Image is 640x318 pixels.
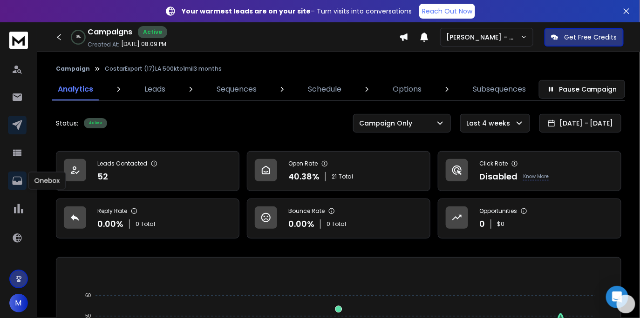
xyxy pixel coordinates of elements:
p: Leads [144,84,165,95]
p: $ 0 [497,220,504,228]
a: Sequences [211,78,262,100]
span: Total [339,173,353,180]
a: Analytics [52,78,99,100]
button: Campaign [56,65,90,73]
p: 0 [479,218,485,231]
p: 0 Total [327,220,346,228]
p: Schedule [308,84,341,95]
p: Bounce Rate [288,207,325,215]
a: Bounce Rate0.00%0 Total [247,199,430,238]
a: Options [387,78,427,100]
img: tab_domain_overview_orange.svg [25,54,33,61]
strong: Your warmest leads are on your site [182,7,311,16]
a: Reply Rate0.00%0 Total [56,199,239,238]
p: Know More [523,173,549,180]
p: Reach Out Now [422,7,472,16]
a: Schedule [302,78,347,100]
a: Click RateDisabledKnow More [438,151,621,191]
a: Leads Contacted52 [56,151,239,191]
button: M [9,294,28,312]
h1: Campaigns [88,26,132,38]
img: website_grey.svg [15,24,22,32]
p: 0.00 % [97,218,123,231]
p: Leads Contacted [97,160,147,167]
div: v 4.0.25 [26,15,46,22]
a: Opportunities0$0 [438,199,621,238]
div: Onebox [28,172,66,190]
button: [DATE] - [DATE] [539,114,621,132]
span: 21 [332,173,337,180]
p: 40.38 % [288,170,320,183]
div: Active [138,26,167,38]
p: Reply Rate [97,207,127,215]
p: Last 4 weeks [466,119,514,128]
p: – Turn visits into conversations [182,7,412,16]
p: Get Free Credits [564,33,617,42]
p: CostarExport (17)LA 500kto1mil3 months [105,65,222,73]
button: Get Free Credits [545,28,624,46]
div: Open Intercom Messenger [606,286,628,308]
img: logo [9,32,28,49]
p: Analytics [58,84,93,95]
a: Reach Out Now [419,4,475,19]
p: Campaign Only [359,119,416,128]
a: Leads [139,78,171,100]
p: 0 % [76,34,81,40]
p: 0.00 % [288,218,314,231]
a: Open Rate40.38%21Total [247,151,430,191]
p: Options [393,84,422,95]
p: Status: [56,119,78,128]
button: Pause Campaign [539,80,625,99]
div: Keywords by Traffic [103,55,157,61]
p: 0 Total [136,220,155,228]
div: Domain: [URL] [24,24,66,32]
p: Created At: [88,41,119,48]
p: Subsequences [473,84,526,95]
div: Domain Overview [35,55,83,61]
div: Active [84,118,107,128]
img: logo_orange.svg [15,15,22,22]
a: Subsequences [467,78,531,100]
p: Click Rate [479,160,508,167]
p: [DATE] 08:09 PM [121,40,166,48]
p: 52 [97,170,108,183]
tspan: 60 [85,293,91,298]
p: Opportunities [479,207,517,215]
p: [PERSON_NAME] - Skip Trace [446,33,521,42]
p: Disabled [479,170,517,183]
img: tab_keywords_by_traffic_grey.svg [93,54,100,61]
p: Sequences [217,84,257,95]
p: Open Rate [288,160,318,167]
